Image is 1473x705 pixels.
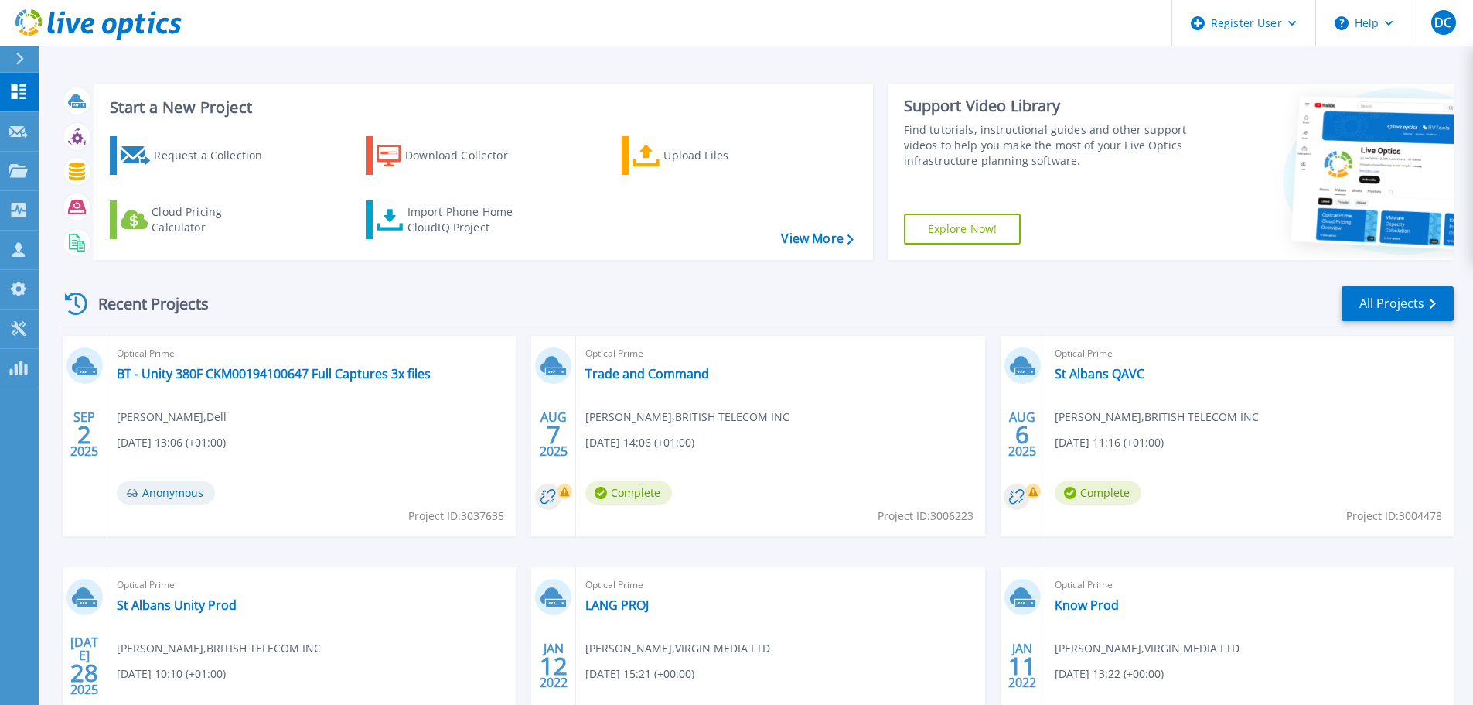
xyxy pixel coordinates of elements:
[1055,666,1164,683] span: [DATE] 13:22 (+00:00)
[904,96,1192,116] div: Support Video Library
[110,136,282,175] a: Request a Collection
[585,366,709,382] a: Trade and Command
[110,99,853,116] h3: Start a New Project
[70,406,99,463] div: SEP 2025
[547,428,561,441] span: 7
[1346,508,1442,525] span: Project ID: 3004478
[585,409,789,426] span: [PERSON_NAME] , BRITISH TELECOM INC
[585,345,975,362] span: Optical Prime
[781,231,853,246] a: View More
[407,204,528,235] div: Import Phone Home CloudIQ Project
[904,122,1192,169] div: Find tutorials, instructional guides and other support videos to help you make the most of your L...
[1055,434,1164,451] span: [DATE] 11:16 (+01:00)
[1055,409,1259,426] span: [PERSON_NAME] , BRITISH TELECOM INC
[585,577,975,594] span: Optical Prime
[405,140,529,171] div: Download Collector
[585,597,649,613] a: LANG PROJ
[540,659,568,672] span: 12
[117,597,237,613] a: St Albans Unity Prod
[366,136,538,175] a: Download Collector
[1008,406,1037,463] div: AUG 2025
[1055,640,1239,657] span: [PERSON_NAME] , VIRGIN MEDIA LTD
[1008,659,1036,672] span: 11
[1055,366,1144,382] a: St Albans QAVC
[585,666,694,683] span: [DATE] 15:21 (+00:00)
[117,481,215,505] span: Anonymous
[60,285,230,323] div: Recent Projects
[152,204,275,235] div: Cloud Pricing Calculator
[1055,481,1141,505] span: Complete
[70,666,98,679] span: 28
[408,508,504,525] span: Project ID: 3037635
[1055,345,1444,362] span: Optical Prime
[117,577,506,594] span: Optical Prime
[878,508,973,525] span: Project ID: 3006223
[585,640,770,657] span: [PERSON_NAME] , VIRGIN MEDIA LTD
[117,366,431,382] a: BT - Unity 380F CKM00194100647 Full Captures 3x files
[117,345,506,362] span: Optical Prime
[585,434,694,451] span: [DATE] 14:06 (+01:00)
[1015,428,1029,441] span: 6
[539,638,568,694] div: JAN 2022
[154,140,278,171] div: Request a Collection
[117,640,321,657] span: [PERSON_NAME] , BRITISH TELECOM INC
[1342,286,1454,321] a: All Projects
[1434,16,1451,29] span: DC
[585,481,672,505] span: Complete
[622,136,794,175] a: Upload Files
[1008,638,1037,694] div: JAN 2022
[117,409,227,426] span: [PERSON_NAME] , Dell
[117,666,226,683] span: [DATE] 10:10 (+01:00)
[110,200,282,239] a: Cloud Pricing Calculator
[1055,597,1119,613] a: Know Prod
[77,428,91,441] span: 2
[539,406,568,463] div: AUG 2025
[1055,577,1444,594] span: Optical Prime
[117,434,226,451] span: [DATE] 13:06 (+01:00)
[904,214,1021,245] a: Explore Now!
[70,638,99,694] div: [DATE] 2025
[663,140,787,171] div: Upload Files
